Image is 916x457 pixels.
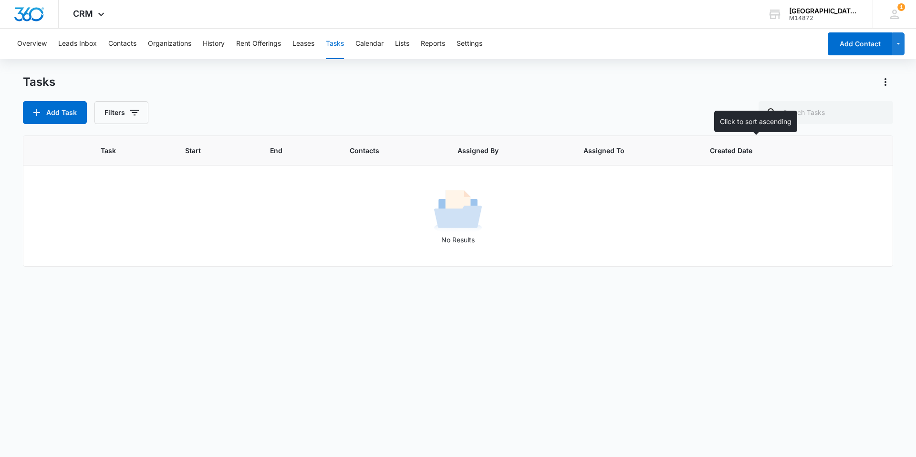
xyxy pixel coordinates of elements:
[203,29,225,59] button: History
[24,235,892,245] p: No Results
[457,29,482,59] button: Settings
[828,32,892,55] button: Add Contact
[897,3,905,11] span: 1
[148,29,191,59] button: Organizations
[355,29,384,59] button: Calendar
[789,7,859,15] div: account name
[23,101,87,124] button: Add Task
[236,29,281,59] button: Rent Offerings
[710,145,801,156] span: Created Date
[58,29,97,59] button: Leads Inbox
[101,145,148,156] span: Task
[878,74,893,90] button: Actions
[94,101,148,124] button: Filters
[395,29,409,59] button: Lists
[421,29,445,59] button: Reports
[583,145,673,156] span: Assigned To
[23,75,55,89] h1: Tasks
[759,101,893,124] input: Search Tasks
[270,145,313,156] span: End
[789,15,859,21] div: account id
[17,29,47,59] button: Overview
[326,29,344,59] button: Tasks
[292,29,314,59] button: Leases
[714,111,797,132] div: Click to sort ascending
[897,3,905,11] div: notifications count
[350,145,421,156] span: Contacts
[434,187,482,235] img: No Results
[458,145,547,156] span: Assigned By
[108,29,136,59] button: Contacts
[73,9,93,19] span: CRM
[185,145,233,156] span: Start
